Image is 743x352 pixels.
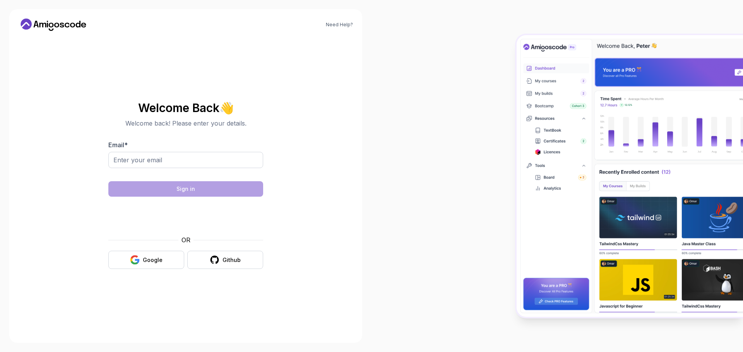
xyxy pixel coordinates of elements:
button: Github [187,251,263,269]
p: OR [181,235,190,245]
button: Google [108,251,184,269]
div: Google [143,256,163,264]
p: Welcome back! Please enter your details. [108,119,263,128]
input: Enter your email [108,152,263,168]
label: Email * [108,141,128,149]
button: Sign in [108,181,263,197]
iframe: Widget containing checkbox for hCaptcha security challenge [127,201,244,231]
a: Home link [19,19,88,31]
h2: Welcome Back [108,102,263,114]
img: Amigoscode Dashboard [517,35,743,317]
a: Need Help? [326,22,353,28]
div: Sign in [176,185,195,193]
span: 👋 [219,102,234,114]
div: Github [223,256,241,264]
